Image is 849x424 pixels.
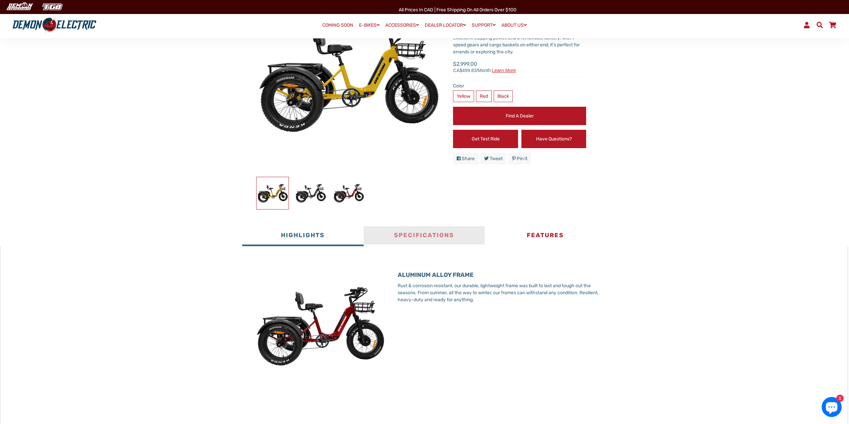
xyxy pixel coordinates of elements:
[517,156,527,161] span: Pin it
[320,21,356,30] a: COMING SOON
[490,156,503,161] span: Tweet
[252,258,388,394] img: L2RTrenityd_cd251318-cc83-42ba-88ce-fb9282a14318.jpg
[453,60,516,73] span: $2,999.00
[398,282,606,303] p: Rust & corrosion resistant, our durable, lightweight frame was built to last and tough out the se...
[10,16,99,34] img: Demon Electric logo
[383,20,421,30] a: ACCESSORIES
[333,177,365,209] img: Trinity Foldable E-Trike
[295,177,327,209] img: Trinity Foldable E-Trike
[453,82,586,89] label: Color
[453,130,518,148] a: Get Test Ride
[39,1,66,12] img: TGB Canada
[257,177,289,209] img: Trinity Foldable E-Trike
[462,156,475,161] span: Share
[453,107,586,125] a: Find a Dealer
[499,20,529,30] a: ABOUT US
[476,90,492,102] label: Red
[453,90,474,102] label: Yellow
[242,226,363,246] button: Highlights
[3,1,35,12] img: Demon Electric
[357,20,382,30] a: E-BIKES
[820,397,844,419] inbox-online-store-chat: Shopify online store chat
[364,226,485,246] button: Specifications
[494,90,513,102] label: Black
[469,20,498,30] a: SUPPORT
[521,130,586,148] a: Have Questions?
[422,20,468,30] a: DEALER LOCATOR
[485,226,606,246] button: Features
[398,272,606,279] h3: ALUMINUM ALLOY FRAME
[399,7,516,13] span: All Prices in CAD | Free shipping on all orders over $100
